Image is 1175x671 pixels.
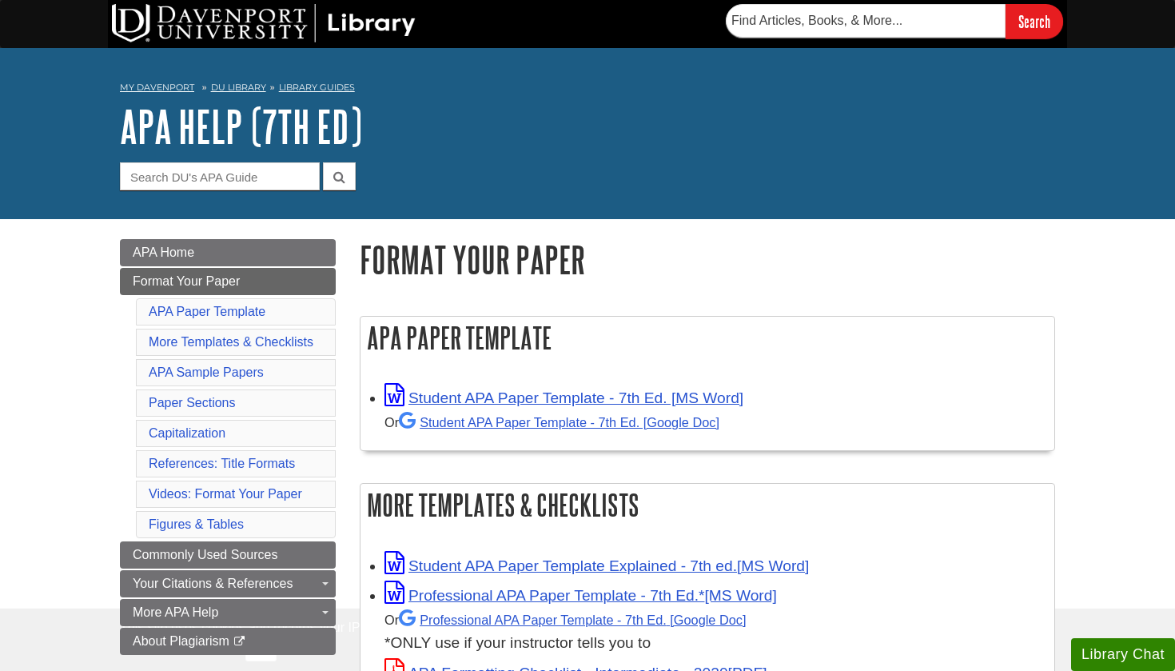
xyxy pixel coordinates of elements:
input: Search [1006,4,1063,38]
a: More APA Help [120,599,336,626]
a: Link opens in new window [384,557,809,574]
a: APA Sample Papers [149,365,264,379]
input: Find Articles, Books, & More... [726,4,1006,38]
i: This link opens in a new window [233,637,246,647]
a: Your Citations & References [120,570,336,597]
a: About Plagiarism [120,628,336,655]
a: APA Paper Template [149,305,265,318]
form: Searches DU Library's articles, books, and more [726,4,1063,38]
a: APA Home [120,239,336,266]
span: APA Home [133,246,194,259]
span: Format Your Paper [133,274,240,288]
a: More Templates & Checklists [149,335,313,349]
img: DU Library [112,4,416,42]
a: Format Your Paper [120,268,336,295]
span: More APA Help [133,605,218,619]
nav: breadcrumb [120,77,1055,102]
h1: Format Your Paper [360,239,1055,280]
a: Commonly Used Sources [120,541,336,569]
small: Or [384,613,746,627]
a: DU Library [211,82,266,93]
a: Capitalization [149,426,225,440]
a: References: Title Formats [149,457,295,470]
input: Search DU's APA Guide [120,162,320,190]
a: Link opens in new window [384,587,777,604]
a: My Davenport [120,81,194,94]
button: Library Chat [1071,638,1175,671]
span: About Plagiarism [133,634,229,648]
a: Link opens in new window [384,389,743,406]
div: *ONLY use if your instructor tells you to [384,608,1046,655]
a: Paper Sections [149,396,236,409]
h2: APA Paper Template [360,317,1054,359]
span: Commonly Used Sources [133,548,277,561]
a: Professional APA Paper Template - 7th Ed. [399,613,746,627]
a: Student APA Paper Template - 7th Ed. [Google Doc] [399,415,719,429]
a: Library Guides [279,82,355,93]
a: APA Help (7th Ed) [120,102,362,151]
h2: More Templates & Checklists [360,484,1054,526]
a: Videos: Format Your Paper [149,487,302,501]
span: Your Citations & References [133,577,293,590]
div: Guide Page Menu [120,239,336,655]
small: Or [384,415,719,429]
a: Figures & Tables [149,517,244,531]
